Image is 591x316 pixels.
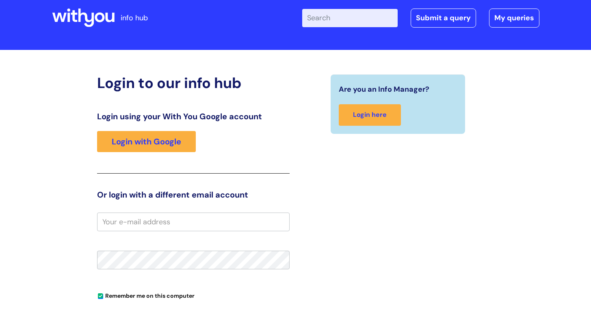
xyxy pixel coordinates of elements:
input: Search [302,9,398,27]
span: Are you an Info Manager? [339,83,429,96]
a: Submit a query [411,9,476,27]
p: info hub [121,11,148,24]
input: Remember me on this computer [98,294,103,299]
h3: Login using your With You Google account [97,112,290,121]
input: Your e-mail address [97,213,290,231]
a: Login here [339,104,401,126]
a: Login with Google [97,131,196,152]
div: You can uncheck this option if you're logging in from a shared device [97,289,290,302]
a: My queries [489,9,539,27]
h2: Login to our info hub [97,74,290,92]
label: Remember me on this computer [97,290,195,299]
h3: Or login with a different email account [97,190,290,200]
